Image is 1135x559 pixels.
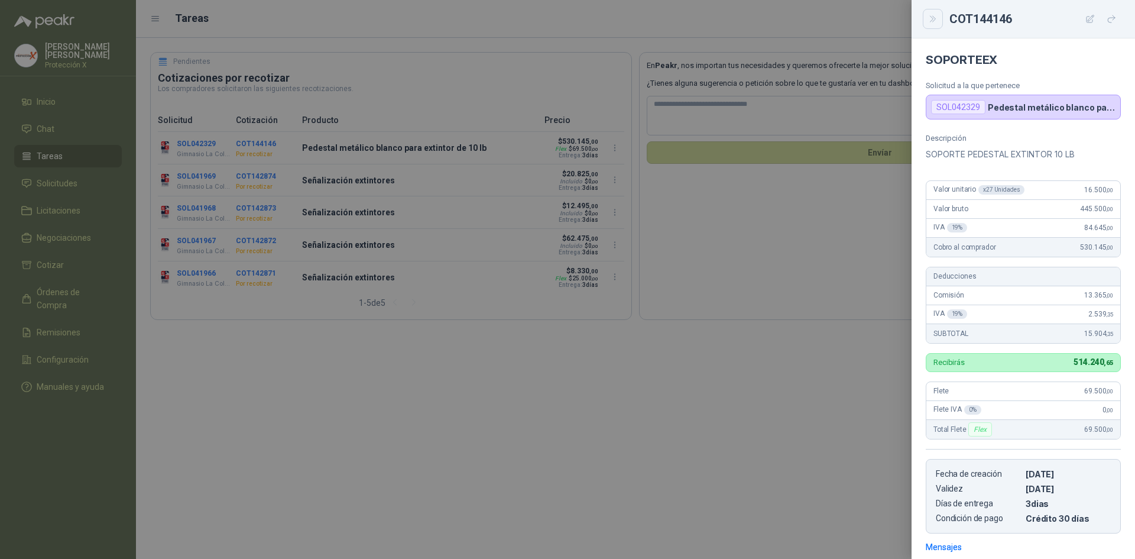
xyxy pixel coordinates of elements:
[1026,484,1111,494] p: [DATE]
[1084,329,1113,338] span: 15.904
[988,102,1115,112] p: Pedestal metálico blanco para extintor de 10 lb
[926,134,1121,143] p: Descripción
[1106,331,1113,337] span: ,35
[933,405,981,415] span: Flete IVA
[926,147,1121,161] p: SOPORTE PEDESTAL EXTINTOR 10 LB
[1074,357,1113,367] span: 514.240
[926,81,1121,90] p: Solicitud a la que pertenece
[926,53,1121,67] h4: SOPORTEEX
[933,422,994,437] span: Total Flete
[1026,469,1111,479] p: [DATE]
[1080,205,1113,213] span: 445.500
[1084,291,1113,299] span: 13.365
[933,329,968,338] span: SUBTOTAL
[1080,243,1113,251] span: 530.145
[933,358,965,366] p: Recibirás
[1084,425,1113,434] span: 69.500
[1106,206,1113,212] span: ,00
[1106,244,1113,251] span: ,00
[933,309,967,319] span: IVA
[1106,426,1113,433] span: ,00
[968,422,991,437] div: Flex
[926,12,940,26] button: Close
[936,469,1021,479] p: Fecha de creación
[947,309,968,319] div: 19 %
[1106,311,1113,318] span: ,35
[933,185,1024,195] span: Valor unitario
[947,223,968,232] div: 19 %
[933,205,968,213] span: Valor bruto
[936,513,1021,524] p: Condición de pago
[936,484,1021,494] p: Validez
[1106,407,1113,413] span: ,00
[949,9,1121,28] div: COT144146
[1088,310,1113,318] span: 2.539
[1084,387,1113,395] span: 69.500
[926,541,962,554] div: Mensajes
[1106,292,1113,299] span: ,00
[931,100,985,114] div: SOL042329
[1104,359,1113,367] span: ,65
[933,223,967,232] span: IVA
[1106,225,1113,231] span: ,00
[1106,187,1113,193] span: ,00
[964,405,981,415] div: 0 %
[1026,513,1111,524] p: Crédito 30 días
[933,291,964,299] span: Comisión
[978,185,1024,195] div: x 27 Unidades
[933,243,995,251] span: Cobro al comprador
[1084,224,1113,232] span: 84.645
[1084,186,1113,194] span: 16.500
[1026,499,1111,509] p: 3 dias
[1106,388,1113,395] span: ,00
[1102,406,1113,414] span: 0
[933,387,949,395] span: Flete
[933,272,976,280] span: Deducciones
[936,499,1021,509] p: Días de entrega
